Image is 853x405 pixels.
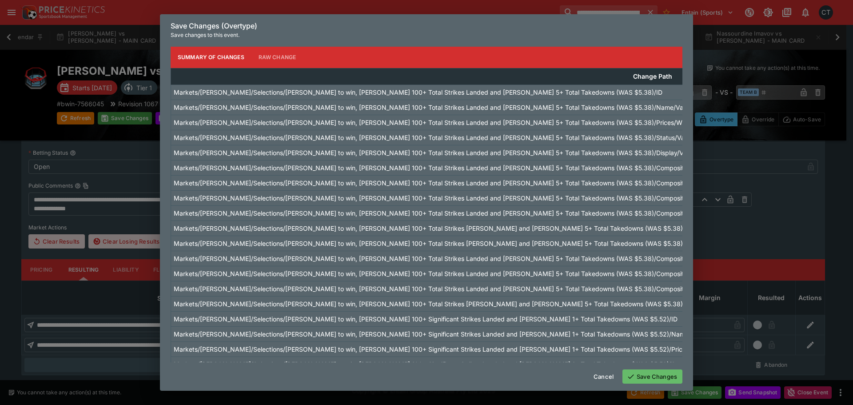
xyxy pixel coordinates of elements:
[171,21,682,31] h6: Save Changes (Overtype)
[251,47,303,68] button: Raw Change
[174,103,692,112] p: Markets/[PERSON_NAME]/Selections/[PERSON_NAME] to win, [PERSON_NAME] 100+ Total Strikes Landed an...
[174,360,708,369] p: Markets/[PERSON_NAME]/Selections/[PERSON_NAME] to win, [PERSON_NAME] 100+ Significant Strikes Lan...
[174,118,687,127] p: Markets/[PERSON_NAME]/Selections/[PERSON_NAME] to win, [PERSON_NAME] 100+ Total Strikes Landed an...
[171,47,251,68] button: Summary of Changes
[174,133,693,142] p: Markets/[PERSON_NAME]/Selections/[PERSON_NAME] to win, [PERSON_NAME] 100+ Total Strikes Landed an...
[174,88,662,97] p: Markets/[PERSON_NAME]/Selections/[PERSON_NAME] to win, [PERSON_NAME] 100+ Total Strikes Landed an...
[171,31,682,40] p: Save changes to this event.
[174,314,678,324] p: Markets/[PERSON_NAME]/Selections/[PERSON_NAME] to win, [PERSON_NAME] 100+ Significant Strikes Lan...
[174,345,702,354] p: Markets/[PERSON_NAME]/Selections/[PERSON_NAME] to win, [PERSON_NAME] 100+ Significant Strikes Lan...
[622,369,682,384] button: Save Changes
[174,148,695,157] p: Markets/[PERSON_NAME]/Selections/[PERSON_NAME] to win, [PERSON_NAME] 100+ Total Strikes Landed an...
[588,369,619,384] button: Cancel
[174,329,707,339] p: Markets/[PERSON_NAME]/Selections/[PERSON_NAME] to win, [PERSON_NAME] 100+ Significant Strikes Lan...
[174,163,749,172] p: Markets/[PERSON_NAME]/Selections/[PERSON_NAME] to win, [PERSON_NAME] 100+ Total Strikes Landed an...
